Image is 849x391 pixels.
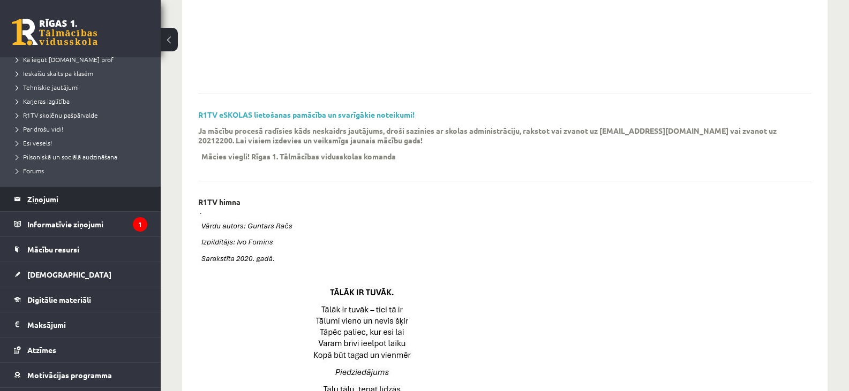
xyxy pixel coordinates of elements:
span: Digitālie materiāli [27,295,91,304]
a: Kā iegūt [DOMAIN_NAME] prof [16,55,150,64]
a: R1TV skolēnu pašpārvalde [16,110,150,120]
span: R1TV skolēnu pašpārvalde [16,111,98,119]
span: Par drošu vidi! [16,125,63,133]
a: Esi vesels! [16,138,150,148]
span: Pilsoniskā un sociālā audzināšana [16,152,117,161]
a: Digitālie materiāli [14,287,147,312]
a: Tehniskie jautājumi [16,82,150,92]
a: Atzīmes [14,338,147,362]
a: Karjeras izglītība [16,96,150,106]
a: Pilsoniskā un sociālā audzināšana [16,152,150,162]
a: Forums [16,166,150,175]
span: Ieskaišu skaits pa klasēm [16,69,93,78]
legend: Maksājumi [27,312,147,337]
span: [DEMOGRAPHIC_DATA] [27,270,111,279]
a: [DEMOGRAPHIC_DATA] [14,262,147,287]
p: Rīgas 1. Tālmācības vidusskolas komanda [251,151,396,161]
a: Ziņojumi [14,187,147,211]
i: 1 [133,217,147,232]
a: Informatīvie ziņojumi1 [14,212,147,236]
p: R1TV himna [198,197,241,206]
legend: Ziņojumi [27,187,147,211]
span: Motivācijas programma [27,370,112,380]
p: Mācies viegli! [201,151,250,161]
span: Esi vesels! [16,139,52,147]
legend: Informatīvie ziņojumi [27,212,147,236]
a: R1TV eSKOLAS lietošanas pamācība un svarīgākie noteikumi! [198,110,415,119]
a: Rīgas 1. Tālmācības vidusskola [12,19,97,45]
a: Ieskaišu skaits pa klasēm [16,68,150,78]
span: Atzīmes [27,345,56,355]
a: Par drošu vidi! [16,124,150,134]
span: Forums [16,166,44,175]
span: Karjeras izglītība [16,97,70,105]
a: Mācību resursi [14,237,147,262]
span: Mācību resursi [27,244,79,254]
p: Ja mācību procesā radīsies kāds neskaidrs jautājums, droši sazinies ar skolas administrāciju, rak... [198,126,795,145]
a: Maksājumi [14,312,147,337]
span: Kā iegūt [DOMAIN_NAME] prof [16,55,114,64]
span: Tehniskie jautājumi [16,83,79,91]
a: Motivācijas programma [14,363,147,387]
